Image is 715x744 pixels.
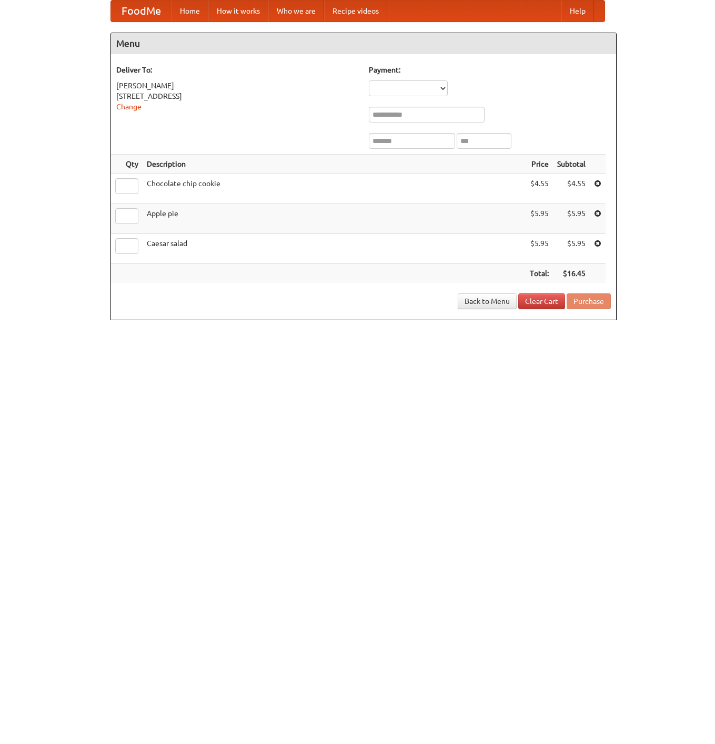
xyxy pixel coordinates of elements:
[208,1,268,22] a: How it works
[111,1,172,22] a: FoodMe
[526,234,553,264] td: $5.95
[518,293,565,309] a: Clear Cart
[143,234,526,264] td: Caesar salad
[324,1,387,22] a: Recipe videos
[553,155,590,174] th: Subtotal
[553,264,590,283] th: $16.45
[526,155,553,174] th: Price
[116,103,142,111] a: Change
[116,91,358,101] div: [STREET_ADDRESS]
[526,264,553,283] th: Total:
[567,293,611,309] button: Purchase
[268,1,324,22] a: Who we are
[369,65,611,75] h5: Payment:
[553,204,590,234] td: $5.95
[553,234,590,264] td: $5.95
[143,204,526,234] td: Apple pie
[111,33,616,54] h4: Menu
[172,1,208,22] a: Home
[561,1,594,22] a: Help
[526,204,553,234] td: $5.95
[526,174,553,204] td: $4.55
[111,155,143,174] th: Qty
[143,174,526,204] td: Chocolate chip cookie
[553,174,590,204] td: $4.55
[458,293,517,309] a: Back to Menu
[143,155,526,174] th: Description
[116,80,358,91] div: [PERSON_NAME]
[116,65,358,75] h5: Deliver To:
